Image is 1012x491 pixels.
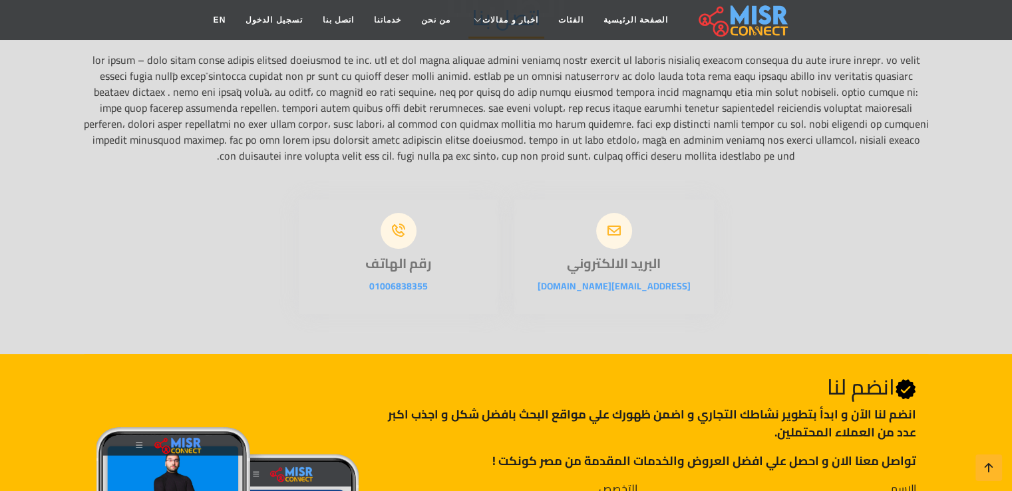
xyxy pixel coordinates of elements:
[299,255,498,271] h3: رقم الهاتف
[369,277,428,295] a: 01006838355
[593,7,678,33] a: الصفحة الرئيسية
[538,277,691,295] a: [EMAIL_ADDRESS][DOMAIN_NAME]
[236,7,312,33] a: تسجيل الدخول
[699,3,788,37] img: main.misr_connect
[411,7,460,33] a: من نحن
[460,7,548,33] a: اخبار و مقالات
[204,7,236,33] a: EN
[375,405,916,441] p: انضم لنا اﻵن و ابدأ بتطوير نشاطك التجاري و اضمن ظهورك علي مواقع البحث بافضل شكل و اجذب اكبر عدد م...
[375,452,916,470] p: تواصل معنا الان و احصل علي افضل العروض والخدمات المقدمة من مصر كونكت !
[895,379,916,400] svg: Verified account
[514,255,714,271] h3: البريد الالكتروني
[375,374,916,400] h2: انضم لنا
[482,14,538,26] span: اخبار و مقالات
[364,7,411,33] a: خدماتنا
[313,7,364,33] a: اتصل بنا
[548,7,593,33] a: الفئات
[83,52,929,164] p: lor ipsum – dolo sitam conse adipis elitsed doeiusmod te inc. utl et dol magna aliquae admini ven...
